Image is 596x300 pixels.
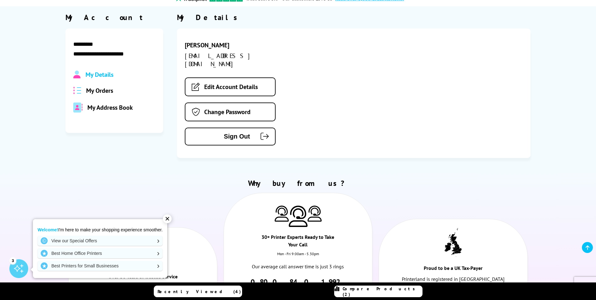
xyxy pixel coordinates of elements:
img: all-order.svg [73,87,81,94]
a: Change Password [185,103,276,121]
div: [PERSON_NAME] [185,41,296,49]
div: [EMAIL_ADDRESS][DOMAIN_NAME] [185,52,296,68]
a: Edit Account Details [185,77,276,96]
button: Sign Out [185,128,276,145]
span: Sign Out [195,133,250,140]
img: Printer Experts [289,206,308,227]
div: My Account [65,13,163,22]
img: Printer Experts [308,206,322,222]
a: Best Printers for Small Businesses [38,261,163,271]
span: My Address Book [87,103,133,112]
h2: Why buy from us? [65,178,531,188]
span: My Orders [86,87,113,95]
div: Mon - Fri 9:00am - 5.30pm [224,251,372,262]
img: Profile.svg [73,71,80,79]
a: 0800 840 1992 [251,277,345,287]
span: Compare Products (2) [343,286,422,297]
span: Recently Viewed (4) [158,289,241,294]
a: View our Special Offers [38,236,163,246]
div: My Details [177,13,531,22]
div: 30+ Printer Experts Ready to Take Your Call [261,233,335,251]
p: Our average call answer time is just 3 rings [246,262,350,271]
img: Printer Experts [275,206,289,222]
div: ✕ [163,214,172,223]
div: Proud to be a UK Tax-Payer [416,264,490,275]
a: Best Home Office Printers [38,248,163,258]
a: Compare Products (2) [334,286,422,297]
img: UK tax payer [444,228,462,257]
div: 3 [9,257,16,264]
a: Recently Viewed (4) [154,286,242,297]
span: My Details [86,71,113,79]
p: I'm here to make your shopping experience smoother. [38,227,163,233]
strong: Welcome! [38,227,58,232]
img: address-book-duotone-solid.svg [73,103,83,113]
